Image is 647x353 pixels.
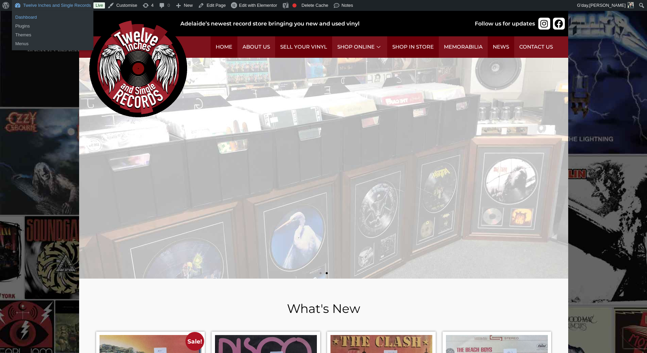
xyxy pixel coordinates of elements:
ul: Twelve Inches and Single Records [12,11,93,33]
div: Follow us for updates [475,20,535,28]
a: Plugins [12,22,93,31]
a: Memorabilia [439,36,488,58]
a: About Us [237,36,275,58]
h2: What's New [96,302,551,315]
div: Focus keyphrase not set [292,3,296,7]
a: Shop Online [332,36,387,58]
div: Slides [79,58,568,279]
a: News [488,36,514,58]
a: Shop in Store [387,36,439,58]
a: Live [93,2,105,8]
a: Sell Your Vinyl [275,36,332,58]
span: Go to slide 2 [326,272,328,274]
div: Adelaide’s newest record store bringing you new and used vinyl [180,20,453,28]
a: Home [211,36,237,58]
span: Edit with Elementor [239,3,277,8]
span: [PERSON_NAME] [589,3,626,8]
a: Contact Us [514,36,558,58]
a: Themes [12,31,93,39]
a: Menus [12,39,93,48]
ul: Twelve Inches and Single Records [12,29,93,50]
span: Go to slide 1 [320,272,322,274]
span: Sale! [185,332,204,351]
a: Dashboard [12,13,93,22]
div: 2 / 2 [79,58,568,279]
